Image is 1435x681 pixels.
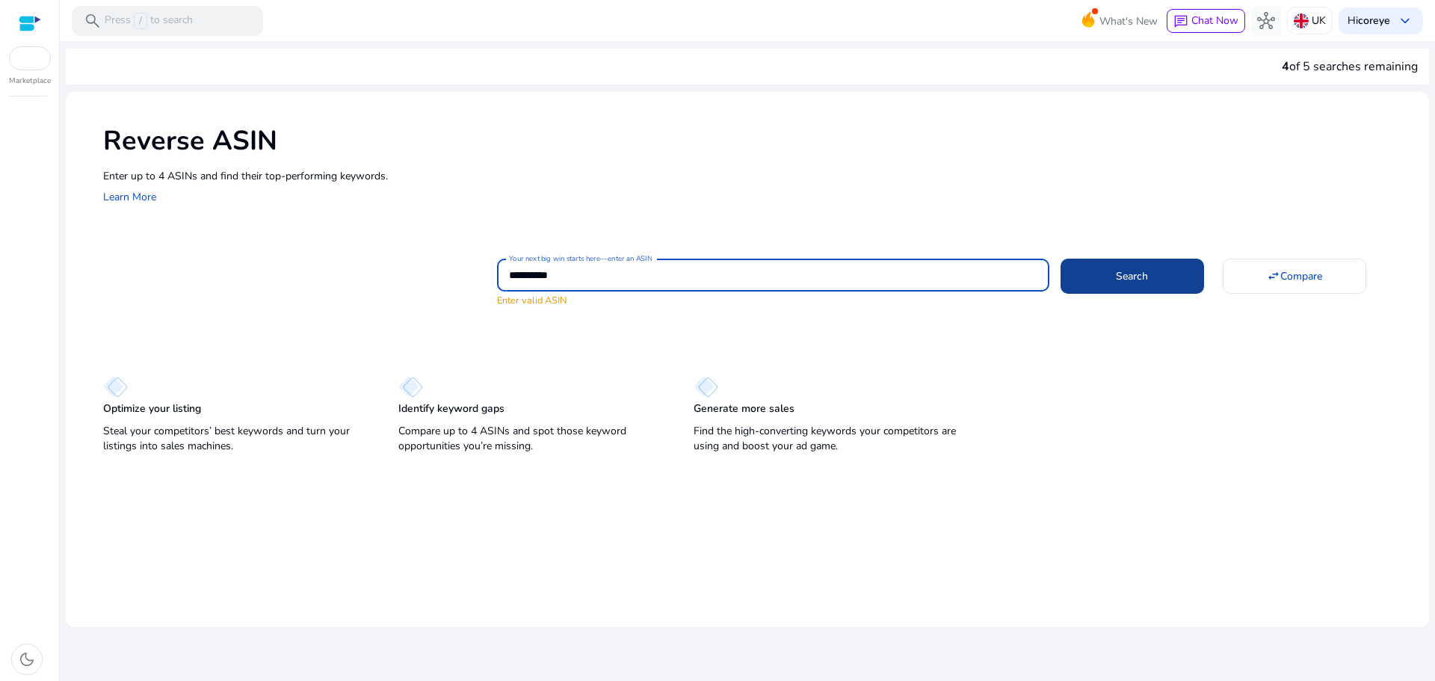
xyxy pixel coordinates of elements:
[1257,12,1275,30] span: hub
[1191,13,1238,28] span: Chat Now
[398,424,664,454] p: Compare up to 4 ASINs and spot those keyword opportunities you’re missing.
[398,376,423,397] img: diamond.svg
[694,376,718,397] img: diamond.svg
[18,650,36,668] span: dark_mode
[1223,259,1366,293] button: Compare
[1358,13,1390,28] b: coreye
[1267,269,1280,283] mat-icon: swap_horiz
[398,401,504,416] p: Identify keyword gaps
[1251,6,1281,36] button: hub
[103,168,1414,184] p: Enter up to 4 ASINs and find their top-performing keywords.
[1061,259,1204,293] button: Search
[103,125,1414,157] h1: Reverse ASIN
[134,13,147,29] span: /
[1294,13,1309,28] img: uk.svg
[1312,7,1326,34] p: UK
[105,13,193,29] p: Press to search
[1099,8,1158,34] span: What's New
[694,424,959,454] p: Find the high-converting keywords your competitors are using and boost your ad game.
[1173,14,1188,29] span: chat
[9,76,51,87] p: Marketplace
[1396,12,1414,30] span: keyboard_arrow_down
[509,253,652,264] mat-label: Your next big win starts here—enter an ASIN
[1348,16,1390,26] p: Hi
[1280,268,1322,284] span: Compare
[103,376,128,397] img: diamond.svg
[84,12,102,30] span: search
[1282,58,1418,76] div: of 5 searches remaining
[1116,268,1148,284] span: Search
[1167,9,1245,33] button: chatChat Now
[103,190,156,204] a: Learn More
[103,424,368,454] p: Steal your competitors’ best keywords and turn your listings into sales machines.
[1282,58,1289,75] span: 4
[497,292,1049,308] mat-error: Enter valid ASIN
[103,401,201,416] p: Optimize your listing
[694,401,794,416] p: Generate more sales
